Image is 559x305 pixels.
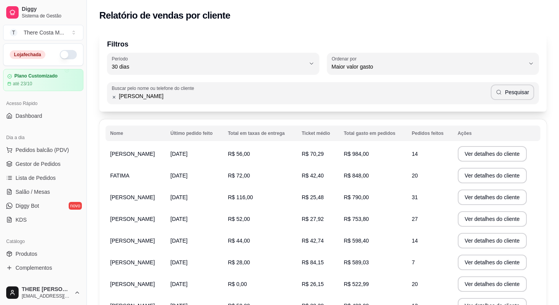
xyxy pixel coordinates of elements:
[170,194,187,200] span: [DATE]
[302,238,324,244] span: R$ 42,74
[110,194,155,200] span: [PERSON_NAME]
[16,250,37,258] span: Produtos
[344,194,369,200] span: R$ 790,00
[302,216,324,222] span: R$ 27,92
[302,281,324,287] span: R$ 26,15
[412,216,418,222] span: 27
[10,29,17,36] span: T
[3,97,83,110] div: Acesso Rápido
[491,84,534,100] button: Pesquisar
[339,126,407,141] th: Total gasto em pedidos
[110,259,155,265] span: [PERSON_NAME]
[458,146,527,162] button: Ver detalhes do cliente
[3,214,83,226] a: KDS
[110,238,155,244] span: [PERSON_NAME]
[116,92,490,100] input: Buscar pelo nome ou telefone do cliente
[344,238,369,244] span: R$ 598,40
[344,216,369,222] span: R$ 753,80
[16,202,39,210] span: Diggy Bot
[16,264,52,272] span: Complementos
[107,39,539,50] p: Filtros
[3,248,83,260] a: Produtos
[302,172,324,179] span: R$ 42,40
[22,286,71,293] span: THERE [PERSON_NAME]
[344,259,369,265] span: R$ 589,03
[228,172,250,179] span: R$ 72,00
[170,281,187,287] span: [DATE]
[112,55,130,62] label: Período
[344,172,369,179] span: R$ 848,00
[22,293,71,299] span: [EMAIL_ADDRESS][DOMAIN_NAME]
[110,151,155,157] span: [PERSON_NAME]
[3,110,83,122] a: Dashboard
[110,281,155,287] span: [PERSON_NAME]
[16,174,56,182] span: Lista de Pedidos
[228,194,253,200] span: R$ 116,00
[13,81,32,87] article: até 23/10
[112,63,305,71] span: 30 dias
[170,216,187,222] span: [DATE]
[170,259,187,265] span: [DATE]
[3,131,83,144] div: Dia a dia
[60,50,77,59] button: Alterar Status
[110,172,130,179] span: FATIMA
[302,194,324,200] span: R$ 25,48
[16,160,61,168] span: Gestor de Pedidos
[14,73,57,79] article: Plano Customizado
[24,29,64,36] div: There Costa M ...
[3,235,83,248] div: Catálogo
[170,151,187,157] span: [DATE]
[407,126,453,141] th: Pedidos feitos
[412,194,418,200] span: 31
[412,151,418,157] span: 14
[458,190,527,205] button: Ver detalhes do cliente
[99,9,230,22] h2: Relatório de vendas por cliente
[223,126,297,141] th: Total em taxas de entrega
[22,6,80,13] span: Diggy
[344,151,369,157] span: R$ 984,00
[16,188,50,196] span: Salão / Mesas
[458,233,527,248] button: Ver detalhes do cliente
[297,126,339,141] th: Ticket médio
[302,151,324,157] span: R$ 70,29
[22,13,80,19] span: Sistema de Gestão
[228,259,250,265] span: R$ 28,00
[3,283,83,302] button: THERE [PERSON_NAME][EMAIL_ADDRESS][DOMAIN_NAME]
[228,151,250,157] span: R$ 56,00
[3,158,83,170] a: Gestor de Pedidos
[453,126,540,141] th: Ações
[166,126,223,141] th: Último pedido feito
[344,281,369,287] span: R$ 522,99
[3,200,83,212] a: Diggy Botnovo
[458,276,527,292] button: Ver detalhes do cliente
[302,259,324,265] span: R$ 84,15
[107,53,319,74] button: Período30 dias
[3,3,83,22] a: DiggySistema de Gestão
[412,172,418,179] span: 20
[170,238,187,244] span: [DATE]
[412,281,418,287] span: 20
[3,262,83,274] a: Complementos
[228,238,250,244] span: R$ 44,00
[16,112,42,120] span: Dashboard
[16,146,69,154] span: Pedidos balcão (PDV)
[112,85,197,91] label: Buscar pelo nome ou telefone do cliente
[3,186,83,198] a: Salão / Mesas
[332,55,359,62] label: Ordenar por
[110,216,155,222] span: [PERSON_NAME]
[458,211,527,227] button: Ver detalhes do cliente
[228,281,247,287] span: R$ 0,00
[228,216,250,222] span: R$ 52,00
[332,63,525,71] span: Maior valor gasto
[3,25,83,40] button: Select a team
[458,255,527,270] button: Ver detalhes do cliente
[327,53,539,74] button: Ordenar porMaior valor gasto
[3,69,83,91] a: Plano Customizadoaté 23/10
[3,144,83,156] button: Pedidos balcão (PDV)
[412,259,415,265] span: 7
[16,216,27,224] span: KDS
[10,50,45,59] div: Loja fechada
[412,238,418,244] span: 14
[458,168,527,183] button: Ver detalhes do cliente
[106,126,166,141] th: Nome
